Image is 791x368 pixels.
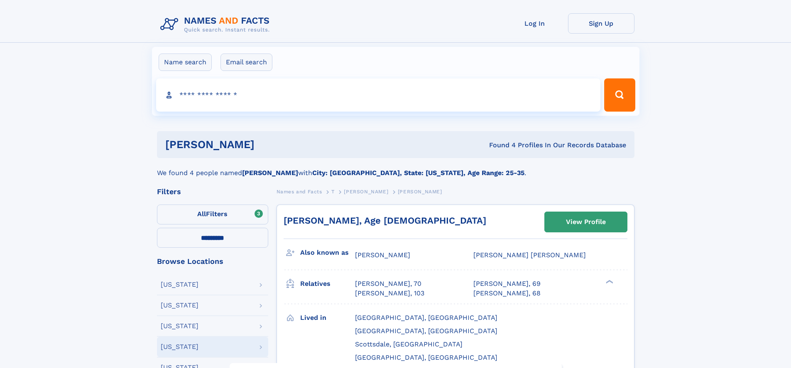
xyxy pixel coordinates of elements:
[165,139,372,150] h1: [PERSON_NAME]
[300,246,355,260] h3: Also known as
[197,210,206,218] span: All
[161,302,198,309] div: [US_STATE]
[157,258,268,265] div: Browse Locations
[300,311,355,325] h3: Lived in
[355,340,463,348] span: Scottsdale, [GEOGRAPHIC_DATA]
[242,169,298,177] b: [PERSON_NAME]
[355,251,410,259] span: [PERSON_NAME]
[159,54,212,71] label: Name search
[604,78,635,112] button: Search Button
[355,327,497,335] span: [GEOGRAPHIC_DATA], [GEOGRAPHIC_DATA]
[355,353,497,361] span: [GEOGRAPHIC_DATA], [GEOGRAPHIC_DATA]
[284,215,486,226] a: [PERSON_NAME], Age [DEMOGRAPHIC_DATA]
[355,314,497,322] span: [GEOGRAPHIC_DATA], [GEOGRAPHIC_DATA]
[161,344,198,350] div: [US_STATE]
[604,279,614,285] div: ❯
[473,251,586,259] span: [PERSON_NAME] [PERSON_NAME]
[473,289,541,298] a: [PERSON_NAME], 68
[157,205,268,224] label: Filters
[344,189,388,195] span: [PERSON_NAME]
[157,158,634,178] div: We found 4 people named with .
[220,54,272,71] label: Email search
[545,212,627,232] a: View Profile
[161,281,198,288] div: [US_STATE]
[157,13,277,36] img: Logo Names and Facts
[277,186,322,197] a: Names and Facts
[344,186,388,197] a: [PERSON_NAME]
[398,189,442,195] span: [PERSON_NAME]
[331,186,335,197] a: T
[161,323,198,329] div: [US_STATE]
[157,188,268,195] div: Filters
[300,277,355,291] h3: Relatives
[372,141,626,150] div: Found 4 Profiles In Our Records Database
[355,289,424,298] a: [PERSON_NAME], 103
[568,13,634,34] a: Sign Up
[331,189,335,195] span: T
[473,279,541,288] a: [PERSON_NAME], 69
[355,279,421,288] a: [PERSON_NAME], 70
[156,78,601,112] input: search input
[502,13,568,34] a: Log In
[566,212,606,232] div: View Profile
[312,169,524,177] b: City: [GEOGRAPHIC_DATA], State: [US_STATE], Age Range: 25-35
